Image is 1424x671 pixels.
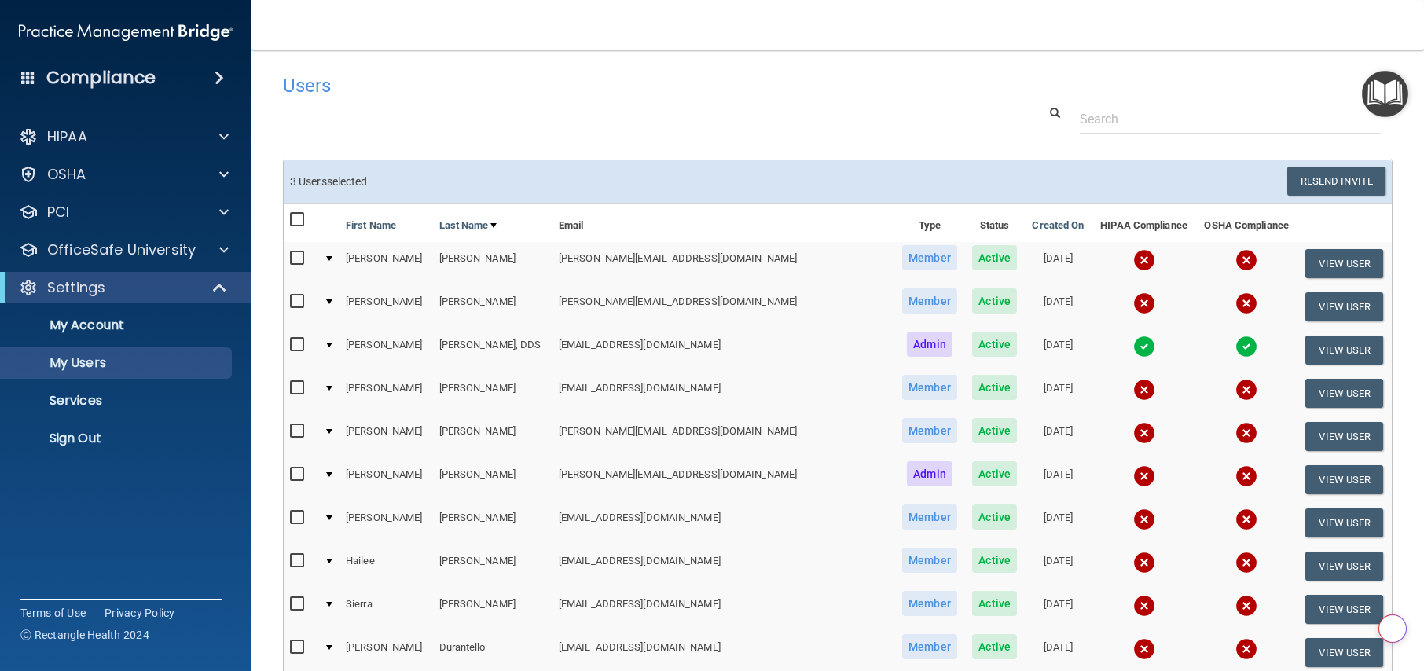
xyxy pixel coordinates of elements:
[1235,552,1257,574] img: cross.ca9f0e7f.svg
[902,245,957,270] span: Member
[1305,595,1383,624] button: View User
[339,415,432,458] td: [PERSON_NAME]
[433,242,552,285] td: [PERSON_NAME]
[1235,379,1257,401] img: cross.ca9f0e7f.svg
[47,165,86,184] p: OSHA
[1025,544,1092,588] td: [DATE]
[972,332,1017,357] span: Active
[552,328,894,372] td: [EMAIL_ADDRESS][DOMAIN_NAME]
[1080,104,1381,134] input: Search
[10,355,225,371] p: My Users
[321,175,327,188] span: s
[346,216,396,235] a: First Name
[1287,167,1385,196] button: Resend Invite
[552,588,894,631] td: [EMAIL_ADDRESS][DOMAIN_NAME]
[339,458,432,501] td: [PERSON_NAME]
[902,504,957,530] span: Member
[902,288,957,313] span: Member
[19,165,229,184] a: OSHA
[20,627,149,643] span: Ⓒ Rectangle Health 2024
[1305,379,1383,408] button: View User
[1305,422,1383,451] button: View User
[47,240,196,259] p: OfficeSafe University
[1025,328,1092,372] td: [DATE]
[972,461,1017,486] span: Active
[972,634,1017,659] span: Active
[339,501,432,544] td: [PERSON_NAME]
[20,605,86,621] a: Terms of Use
[283,75,920,96] h4: Users
[1235,292,1257,314] img: cross.ca9f0e7f.svg
[1235,249,1257,271] img: cross.ca9f0e7f.svg
[552,458,894,501] td: [PERSON_NAME][EMAIL_ADDRESS][DOMAIN_NAME]
[433,588,552,631] td: [PERSON_NAME]
[552,415,894,458] td: [PERSON_NAME][EMAIL_ADDRESS][DOMAIN_NAME]
[552,242,894,285] td: [PERSON_NAME][EMAIL_ADDRESS][DOMAIN_NAME]
[1235,335,1257,357] img: tick.e7d51cea.svg
[19,203,229,222] a: PCI
[1133,465,1155,487] img: cross.ca9f0e7f.svg
[902,375,957,400] span: Member
[1032,216,1084,235] a: Created On
[1305,292,1383,321] button: View User
[907,461,952,486] span: Admin
[1025,372,1092,415] td: [DATE]
[10,317,225,333] p: My Account
[47,278,105,297] p: Settings
[902,591,957,616] span: Member
[1025,588,1092,631] td: [DATE]
[1305,335,1383,365] button: View User
[902,548,957,573] span: Member
[907,332,952,357] span: Admin
[1133,249,1155,271] img: cross.ca9f0e7f.svg
[1305,552,1383,581] button: View User
[972,418,1017,443] span: Active
[902,418,957,443] span: Member
[1305,508,1383,537] button: View User
[1235,595,1257,617] img: cross.ca9f0e7f.svg
[1235,508,1257,530] img: cross.ca9f0e7f.svg
[1133,508,1155,530] img: cross.ca9f0e7f.svg
[290,176,826,188] h6: 3 User selected
[972,375,1017,400] span: Active
[1305,249,1383,278] button: View User
[552,501,894,544] td: [EMAIL_ADDRESS][DOMAIN_NAME]
[1133,552,1155,574] img: cross.ca9f0e7f.svg
[1133,422,1155,444] img: cross.ca9f0e7f.svg
[1025,285,1092,328] td: [DATE]
[972,504,1017,530] span: Active
[433,501,552,544] td: [PERSON_NAME]
[47,203,69,222] p: PCI
[965,204,1025,242] th: Status
[1235,465,1257,487] img: cross.ca9f0e7f.svg
[552,285,894,328] td: [PERSON_NAME][EMAIL_ADDRESS][DOMAIN_NAME]
[433,458,552,501] td: [PERSON_NAME]
[433,544,552,588] td: [PERSON_NAME]
[339,285,432,328] td: [PERSON_NAME]
[10,393,225,409] p: Services
[1133,638,1155,660] img: cross.ca9f0e7f.svg
[552,204,894,242] th: Email
[19,16,233,48] img: PMB logo
[19,127,229,146] a: HIPAA
[1305,638,1383,667] button: View User
[19,240,229,259] a: OfficeSafe University
[339,242,432,285] td: [PERSON_NAME]
[1235,422,1257,444] img: cross.ca9f0e7f.svg
[1133,379,1155,401] img: cross.ca9f0e7f.svg
[439,216,497,235] a: Last Name
[552,544,894,588] td: [EMAIL_ADDRESS][DOMAIN_NAME]
[1133,292,1155,314] img: cross.ca9f0e7f.svg
[1305,465,1383,494] button: View User
[1025,242,1092,285] td: [DATE]
[433,328,552,372] td: [PERSON_NAME], DDS
[1133,595,1155,617] img: cross.ca9f0e7f.svg
[433,415,552,458] td: [PERSON_NAME]
[1025,458,1092,501] td: [DATE]
[972,288,1017,313] span: Active
[46,67,156,89] h4: Compliance
[19,278,228,297] a: Settings
[1133,335,1155,357] img: tick.e7d51cea.svg
[47,127,87,146] p: HIPAA
[894,204,964,242] th: Type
